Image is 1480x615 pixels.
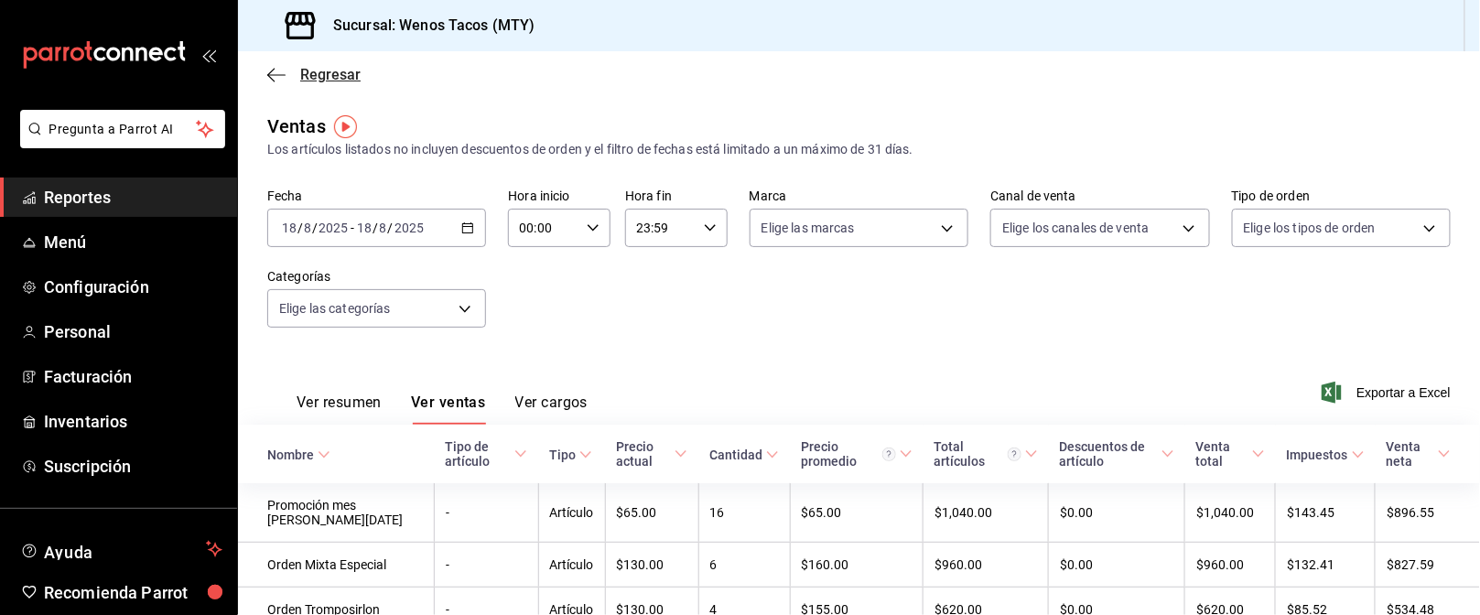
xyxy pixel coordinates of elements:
[1185,543,1276,588] td: $960.00
[1276,483,1376,543] td: $143.45
[538,543,605,588] td: Artículo
[790,483,924,543] td: $65.00
[762,219,855,237] span: Elige las marcas
[1196,439,1265,469] span: Venta total
[379,221,388,235] input: --
[267,271,486,284] label: Categorías
[267,448,314,462] div: Nombre
[882,448,896,461] svg: Precio promedio = Total artículos / cantidad
[267,140,1451,159] div: Los artículos listados no incluyen descuentos de orden y el filtro de fechas está limitado a un m...
[801,439,896,469] div: Precio promedio
[394,221,425,235] input: ----
[1008,448,1021,461] svg: El total artículos considera cambios de precios en los artículos así como costos adicionales por ...
[267,113,326,140] div: Ventas
[351,221,354,235] span: -
[934,439,1038,469] span: Total artículos
[1002,219,1149,237] span: Elige los canales de venta
[508,190,610,203] label: Hora inicio
[44,185,222,210] span: Reportes
[373,221,378,235] span: /
[434,543,538,588] td: -
[44,319,222,344] span: Personal
[445,439,527,469] span: Tipo de artículo
[297,394,588,425] div: navigation tabs
[924,543,1049,588] td: $960.00
[445,439,511,469] div: Tipo de artículo
[616,439,687,469] span: Precio actual
[1185,483,1276,543] td: $1,040.00
[605,543,698,588] td: $130.00
[1287,448,1365,462] span: Impuestos
[44,409,222,434] span: Inventarios
[44,230,222,254] span: Menú
[279,299,391,318] span: Elige las categorías
[434,483,538,543] td: -
[281,221,297,235] input: --
[1244,219,1376,237] span: Elige los tipos de orden
[303,221,312,235] input: --
[201,48,216,62] button: open_drawer_menu
[1376,543,1480,588] td: $827.59
[1276,543,1376,588] td: $132.41
[49,120,197,139] span: Pregunta a Parrot AI
[1325,382,1451,404] button: Exportar a Excel
[549,448,592,462] span: Tipo
[1060,439,1174,469] span: Descuentos de artículo
[616,439,671,469] div: Precio actual
[388,221,394,235] span: /
[411,394,486,425] button: Ver ventas
[1232,190,1451,203] label: Tipo de orden
[1196,439,1248,469] div: Venta total
[924,483,1049,543] td: $1,040.00
[334,115,357,138] img: Tooltip marker
[1387,439,1434,469] div: Venta neta
[605,483,698,543] td: $65.00
[13,133,225,152] a: Pregunta a Parrot AI
[312,221,318,235] span: /
[1376,483,1480,543] td: $896.55
[300,66,361,83] span: Regresar
[1049,543,1185,588] td: $0.00
[698,543,790,588] td: 6
[549,448,576,462] div: Tipo
[238,483,434,543] td: Promoción mes [PERSON_NAME][DATE]
[44,538,199,560] span: Ayuda
[709,448,762,462] div: Cantidad
[934,439,1021,469] div: Total artículos
[990,190,1209,203] label: Canal de venta
[297,394,382,425] button: Ver resumen
[1049,483,1185,543] td: $0.00
[1287,448,1348,462] div: Impuestos
[318,221,349,235] input: ----
[238,543,434,588] td: Orden Mixta Especial
[44,454,222,479] span: Suscripción
[44,364,222,389] span: Facturación
[698,483,790,543] td: 16
[625,190,728,203] label: Hora fin
[356,221,373,235] input: --
[297,221,303,235] span: /
[538,483,605,543] td: Artículo
[267,448,330,462] span: Nombre
[790,543,924,588] td: $160.00
[20,110,225,148] button: Pregunta a Parrot AI
[1387,439,1451,469] span: Venta neta
[515,394,589,425] button: Ver cargos
[44,580,222,605] span: Recomienda Parrot
[801,439,913,469] span: Precio promedio
[709,448,779,462] span: Cantidad
[1060,439,1158,469] div: Descuentos de artículo
[267,66,361,83] button: Regresar
[267,190,486,203] label: Fecha
[750,190,968,203] label: Marca
[44,275,222,299] span: Configuración
[319,15,535,37] h3: Sucursal: Wenos Tacos (MTY)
